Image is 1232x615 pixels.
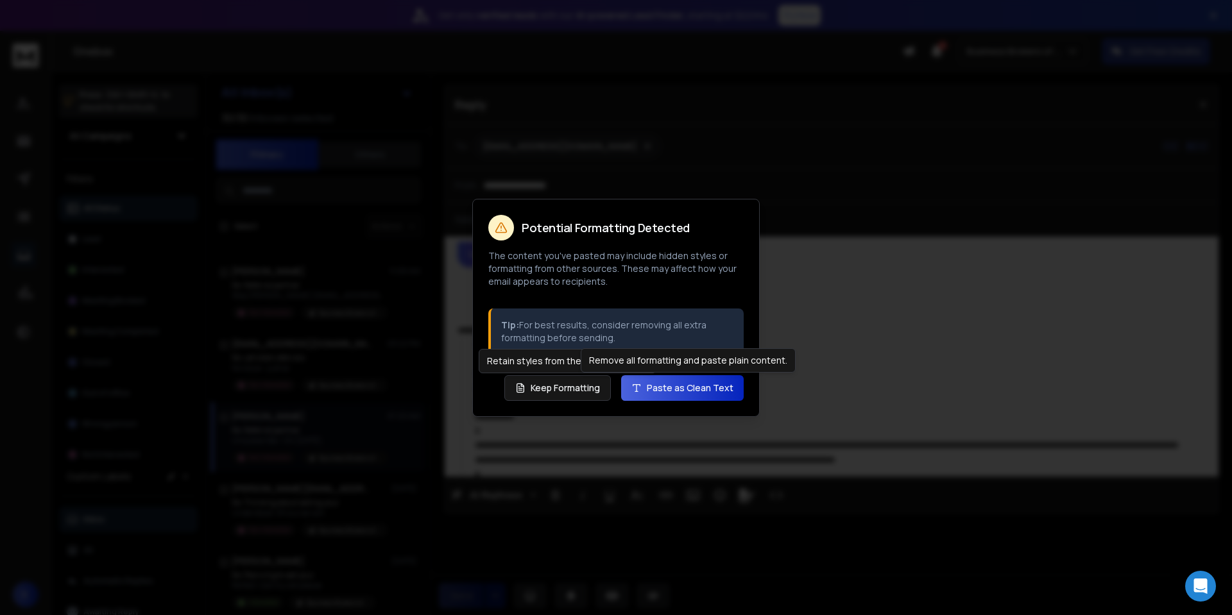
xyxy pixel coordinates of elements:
button: Paste as Clean Text [621,375,744,401]
strong: Tip: [501,319,519,331]
p: The content you've pasted may include hidden styles or formatting from other sources. These may a... [488,249,744,288]
div: Retain styles from the original source. [479,349,656,373]
h2: Potential Formatting Detected [522,222,690,233]
p: For best results, consider removing all extra formatting before sending. [501,319,733,344]
button: Keep Formatting [504,375,611,401]
div: Open Intercom Messenger [1185,571,1216,602]
div: Remove all formatting and paste plain content. [581,348,796,373]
